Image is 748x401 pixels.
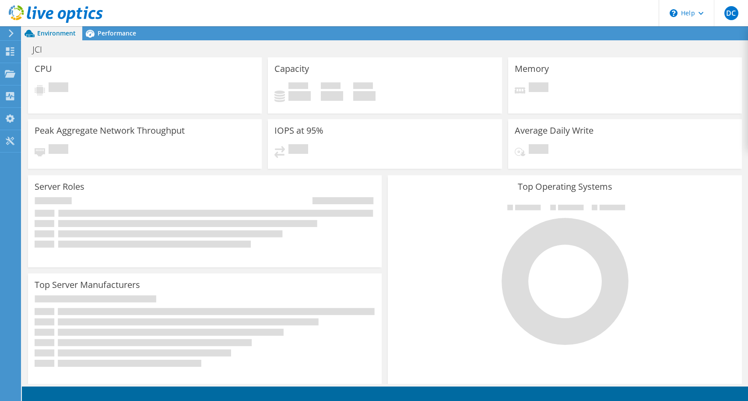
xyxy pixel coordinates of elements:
h3: Peak Aggregate Network Throughput [35,126,185,135]
h3: Capacity [274,64,309,74]
span: Total [353,82,373,91]
h3: Average Daily Write [515,126,593,135]
span: Used [288,82,308,91]
h3: IOPS at 95% [274,126,323,135]
h3: Server Roles [35,182,84,192]
span: Pending [49,82,68,94]
h4: 0 GiB [353,91,376,101]
h3: Memory [515,64,549,74]
span: Pending [49,144,68,156]
span: Environment [37,29,76,37]
h3: Top Operating Systems [394,182,735,192]
h3: Top Server Manufacturers [35,280,140,290]
h3: CPU [35,64,52,74]
span: Performance [98,29,136,37]
span: DC [724,6,738,20]
span: Free [321,82,341,91]
svg: \n [670,9,678,17]
span: Pending [529,82,548,94]
h4: 0 GiB [321,91,343,101]
span: Pending [288,144,308,156]
h4: 0 GiB [288,91,311,101]
h1: JCI [28,45,56,54]
span: Pending [529,144,548,156]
